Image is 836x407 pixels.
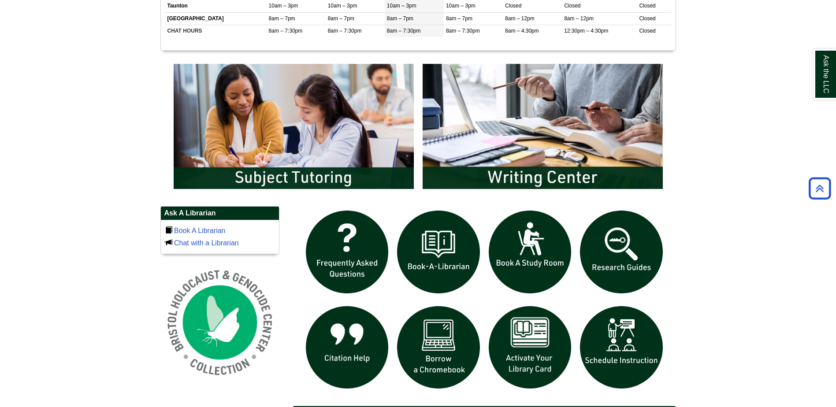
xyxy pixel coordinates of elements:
span: 8am – 7:30pm [269,28,303,34]
a: Chat with a Librarian [174,239,239,247]
img: Borrow a chromebook icon links to the borrow a chromebook web page [393,302,484,393]
span: 8am – 7pm [328,15,354,22]
span: 10am – 3pm [328,3,357,9]
span: Closed [639,3,655,9]
span: 8am – 7pm [269,15,295,22]
a: Book A Librarian [174,227,226,234]
span: 10am – 3pm [269,3,298,9]
img: citation help icon links to citation help guide page [301,302,393,393]
span: 8am – 7pm [446,15,472,22]
span: 8am – 4:30pm [505,28,539,34]
span: Closed [639,15,655,22]
span: 8am – 7pm [387,15,413,22]
span: 8am – 7:30pm [328,28,362,34]
span: Closed [505,3,521,9]
div: slideshow [301,206,667,397]
span: 12:30pm – 4:30pm [564,28,608,34]
span: 10am – 3pm [387,3,416,9]
img: book a study room icon links to book a study room web page [484,206,576,298]
a: Back to Top [806,182,834,194]
span: 8am – 7:30pm [446,28,480,34]
img: For faculty. Schedule Library Instruction icon links to form. [576,302,667,393]
span: Closed [564,3,580,9]
img: Subject Tutoring Information [169,59,418,193]
span: Closed [639,28,655,34]
span: 8am – 7:30pm [387,28,421,34]
img: Research Guides icon links to research guides web page [576,206,667,298]
div: slideshow [169,59,667,197]
img: activate Library Card icon links to form to activate student ID into library card [484,302,576,393]
td: CHAT HOURS [165,25,267,37]
h2: Ask A Librarian [161,207,279,220]
span: 10am – 3pm [446,3,476,9]
img: Writing Center Information [418,59,667,193]
img: frequently asked questions [301,206,393,298]
td: [GEOGRAPHIC_DATA] [165,12,267,25]
img: Book a Librarian icon links to book a librarian web page [393,206,484,298]
span: 8am – 12pm [505,15,535,22]
span: 8am – 12pm [564,15,594,22]
img: Holocaust and Genocide Collection [160,263,279,382]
